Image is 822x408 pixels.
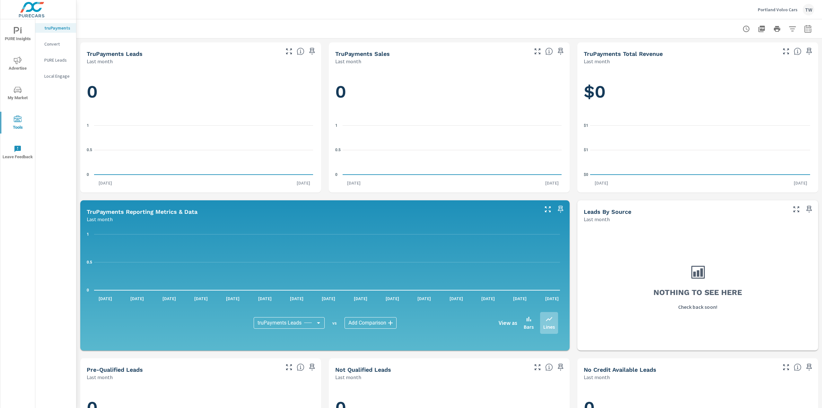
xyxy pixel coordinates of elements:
h5: No Credit Available Leads [584,366,656,373]
div: truPayments [35,23,76,33]
span: A lead that has been submitted but has not gone through the credit application process. [794,363,801,371]
h5: truPayments Sales [335,50,390,57]
text: $1 [584,148,588,152]
button: Make Fullscreen [791,204,801,214]
p: Lines [543,323,555,331]
p: [DATE] [789,180,812,186]
text: 1 [87,232,89,237]
span: Leave Feedback [2,145,33,161]
button: Make Fullscreen [532,362,543,372]
h5: truPayments Total Revenue [584,50,663,57]
text: 1 [87,123,89,128]
p: PURE Leads [44,57,71,63]
p: Last month [584,57,610,65]
span: Save this to your personalized report [307,362,317,372]
p: [DATE] [349,295,372,302]
span: Save this to your personalized report [555,204,566,214]
h5: Leads By Source [584,208,631,215]
h5: Not Qualified Leads [335,366,391,373]
span: Tools [2,116,33,131]
span: My Market [2,86,33,102]
text: 0 [87,288,89,292]
p: [DATE] [94,180,117,186]
button: "Export Report to PDF" [755,22,768,35]
p: [DATE] [126,295,148,302]
p: vs [325,320,345,326]
span: Save this to your personalized report [804,46,814,56]
span: The number of truPayments leads. [297,48,304,55]
p: [DATE] [343,180,365,186]
h5: truPayments Leads [87,50,143,57]
p: Last month [87,57,113,65]
button: Make Fullscreen [543,204,553,214]
p: [DATE] [541,180,563,186]
p: [DATE] [254,295,276,302]
p: [DATE] [285,295,308,302]
span: Advertise [2,56,33,72]
text: $0 [584,172,588,177]
p: [DATE] [292,180,315,186]
button: Apply Filters [786,22,799,35]
p: [DATE] [317,295,340,302]
text: 0 [335,172,337,177]
p: Last month [584,373,610,381]
p: Last month [335,373,361,381]
h5: truPayments Reporting Metrics & Data [87,208,197,215]
button: Make Fullscreen [284,46,294,56]
text: 0.5 [335,148,341,152]
p: Last month [87,373,113,381]
button: Print Report [771,22,783,35]
span: Add Comparison [348,320,386,326]
p: [DATE] [190,295,212,302]
div: Local Engage [35,71,76,81]
span: Save this to your personalized report [307,46,317,56]
span: A basic review has been done and has not approved the credit worthiness of the lead by the config... [545,363,553,371]
h1: 0 [87,81,315,103]
p: [DATE] [445,295,468,302]
p: [DATE] [541,295,563,302]
button: Make Fullscreen [284,362,294,372]
span: Number of sales matched to a truPayments lead. [Source: This data is sourced from the dealer's DM... [545,48,553,55]
span: truPayments Leads [258,320,302,326]
div: TW [803,4,814,15]
p: Last month [87,215,113,223]
p: truPayments [44,25,71,31]
p: Check back soon! [678,303,717,311]
text: $1 [584,123,588,128]
p: [DATE] [509,295,531,302]
p: Portland Volvo Cars [758,7,798,13]
h1: 0 [335,81,563,103]
button: Make Fullscreen [532,46,543,56]
span: Total revenue from sales matched to a truPayments lead. [Source: This data is sourced from the de... [794,48,801,55]
p: [DATE] [413,295,435,302]
p: Convert [44,41,71,47]
text: 0.5 [87,260,92,265]
h6: View as [499,320,517,326]
text: 0 [87,172,89,177]
p: Last month [335,57,361,65]
div: nav menu [0,19,35,167]
p: [DATE] [94,295,117,302]
p: [DATE] [381,295,404,302]
div: PURE Leads [35,55,76,65]
div: Add Comparison [345,317,397,329]
p: [DATE] [222,295,244,302]
div: truPayments Leads [254,317,325,329]
p: Bars [524,323,534,331]
p: [DATE] [158,295,180,302]
p: Local Engage [44,73,71,79]
p: Last month [584,215,610,223]
text: 1 [335,123,337,128]
button: Select Date Range [801,22,814,35]
h1: $0 [584,81,812,103]
span: Save this to your personalized report [804,362,814,372]
h3: Nothing to see here [653,287,742,298]
text: 0.5 [87,148,92,152]
p: [DATE] [590,180,613,186]
h5: Pre-Qualified Leads [87,366,143,373]
button: Make Fullscreen [781,362,791,372]
div: Convert [35,39,76,49]
span: PURE Insights [2,27,33,43]
span: Save this to your personalized report [804,204,814,214]
span: Save this to your personalized report [555,362,566,372]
